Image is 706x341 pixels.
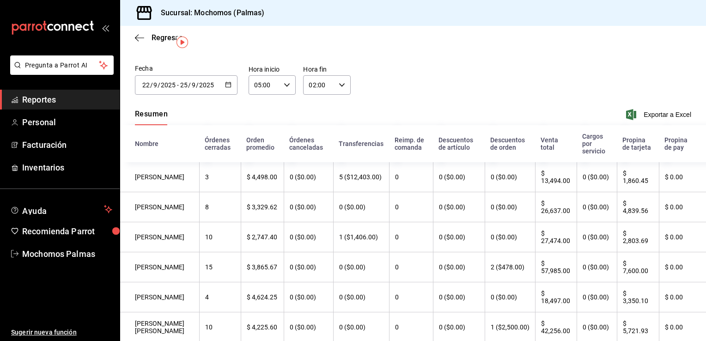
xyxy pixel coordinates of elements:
th: 0 ($0.00) [485,162,536,192]
th: Descuentos de artículo [433,125,485,162]
img: Tooltip marker [176,37,188,48]
span: Ayuda [22,204,100,215]
th: 1 ($1,406.00) [333,222,389,252]
th: Propina de tarjeta [617,125,659,162]
th: $ 4,839.56 [617,192,659,222]
th: 0 ($0.00) [284,282,333,312]
label: Hora fin [303,66,351,73]
th: Reimp. de comanda [389,125,433,162]
th: 4 [199,282,241,312]
th: Órdenes canceladas [284,125,333,162]
th: $ 26,637.00 [535,192,577,222]
button: Pregunta a Parrot AI [10,55,114,75]
th: 5 ($12,403.00) [333,162,389,192]
th: Propina de pay [659,125,706,162]
th: $ 3,329.62 [241,192,284,222]
h3: Sucursal: Mochomos (Palmas) [153,7,265,18]
a: Pregunta a Parrot AI [6,67,114,77]
th: 0 ($0.00) [284,252,333,282]
th: [PERSON_NAME] [120,222,199,252]
th: 3 [199,162,241,192]
th: 0 ($0.00) [284,162,333,192]
button: Exportar a Excel [628,109,691,120]
label: Hora inicio [249,66,296,73]
span: / [188,81,191,89]
th: $ 1,860.45 [617,162,659,192]
th: 0 ($0.00) [577,282,617,312]
input: Year [160,81,176,89]
th: 0 [389,252,433,282]
span: Personal [22,116,112,128]
th: [PERSON_NAME] [120,192,199,222]
th: $ 0.00 [659,222,706,252]
button: open_drawer_menu [102,24,109,31]
th: $ 2,803.69 [617,222,659,252]
th: 8 [199,192,241,222]
span: - [177,81,179,89]
th: 0 ($0.00) [433,192,485,222]
th: $ 0.00 [659,282,706,312]
th: 0 ($0.00) [433,252,485,282]
th: Cargos por servicio [577,125,617,162]
th: 0 ($0.00) [284,192,333,222]
th: 0 [389,222,433,252]
th: $ 2,747.40 [241,222,284,252]
th: $ 57,985.00 [535,252,577,282]
input: Day [180,81,188,89]
div: navigation tabs [135,110,168,125]
span: / [196,81,199,89]
th: 0 ($0.00) [577,192,617,222]
th: Descuentos de orden [485,125,536,162]
th: 0 [389,282,433,312]
th: 0 ($0.00) [284,222,333,252]
th: 0 ($0.00) [485,282,536,312]
button: Regresar [135,33,182,42]
th: $ 0.00 [659,252,706,282]
th: 0 ($0.00) [577,162,617,192]
th: $ 0.00 [659,192,706,222]
th: $ 3,865.67 [241,252,284,282]
span: Facturación [22,139,112,151]
button: Resumen [135,110,168,125]
th: 10 [199,222,241,252]
th: 0 ($0.00) [485,192,536,222]
th: 15 [199,252,241,282]
input: Month [153,81,158,89]
input: Day [142,81,150,89]
span: Pregunta a Parrot AI [25,61,99,70]
th: $ 27,474.00 [535,222,577,252]
th: 0 ($0.00) [333,282,389,312]
th: Nombre [120,125,199,162]
th: 0 ($0.00) [333,192,389,222]
th: 0 [389,162,433,192]
th: 0 ($0.00) [333,252,389,282]
th: 0 ($0.00) [577,222,617,252]
span: / [150,81,153,89]
th: $ 0.00 [659,162,706,192]
span: Mochomos Palmas [22,248,112,260]
th: $ 7,600.00 [617,252,659,282]
th: $ 4,624.25 [241,282,284,312]
th: 0 ($0.00) [433,282,485,312]
th: $ 4,498.00 [241,162,284,192]
th: 0 [389,192,433,222]
th: 0 ($0.00) [433,222,485,252]
span: Regresar [152,33,182,42]
th: 0 ($0.00) [433,162,485,192]
span: Recomienda Parrot [22,225,112,237]
input: Month [191,81,196,89]
span: Inventarios [22,161,112,174]
span: Sugerir nueva función [11,328,112,337]
th: Transferencias [333,125,389,162]
input: Year [199,81,214,89]
th: 2 ($478.00) [485,252,536,282]
th: [PERSON_NAME] [120,252,199,282]
div: Fecha [135,64,237,73]
th: 0 ($0.00) [485,222,536,252]
th: $ 3,350.10 [617,282,659,312]
th: Orden promedio [241,125,284,162]
th: Venta total [535,125,577,162]
th: $ 18,497.00 [535,282,577,312]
